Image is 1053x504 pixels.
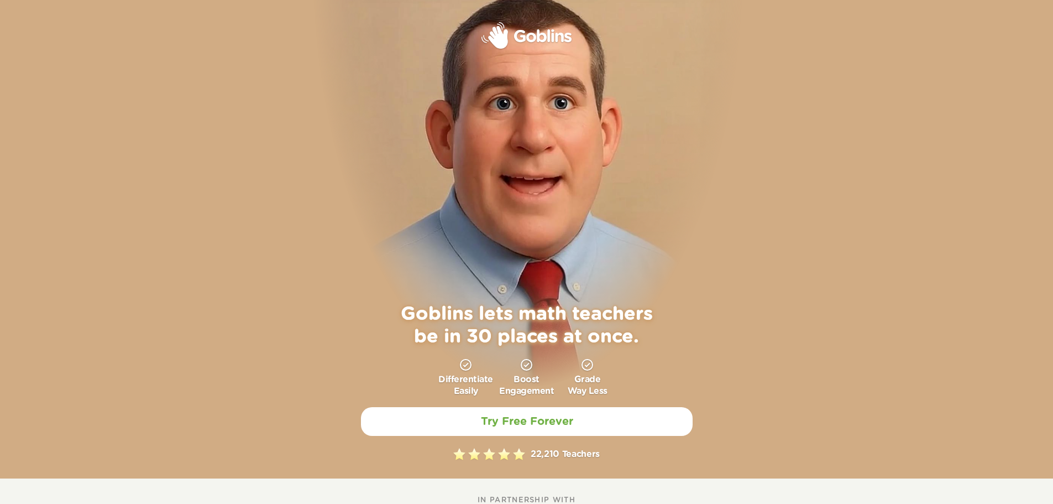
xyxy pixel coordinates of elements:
a: Try Free Forever [361,407,693,436]
p: Grade Way Less [568,374,607,397]
h2: Try Free Forever [480,415,573,428]
p: 22,210 Teachers [531,448,600,462]
p: Differentiate Easily [438,374,493,397]
h1: Goblins lets math teachers be in 30 places at once. [389,303,665,349]
p: Boost Engagement [499,374,554,397]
